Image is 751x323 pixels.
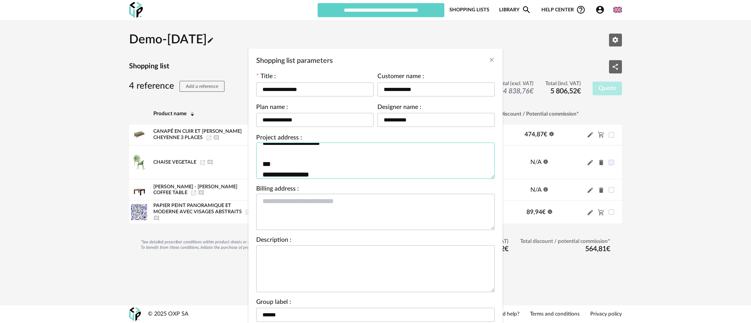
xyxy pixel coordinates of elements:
button: Close [489,56,495,64]
label: Plan name : [256,104,288,112]
label: Designer name : [377,104,421,112]
span: Shopping list parameters [256,57,333,64]
label: Customer name : [377,73,424,81]
label: Description : [256,237,291,245]
label: Billing address : [256,186,299,194]
label: Group label : [256,299,291,307]
label: Title : [256,73,276,81]
label: Project address : [256,135,302,143]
